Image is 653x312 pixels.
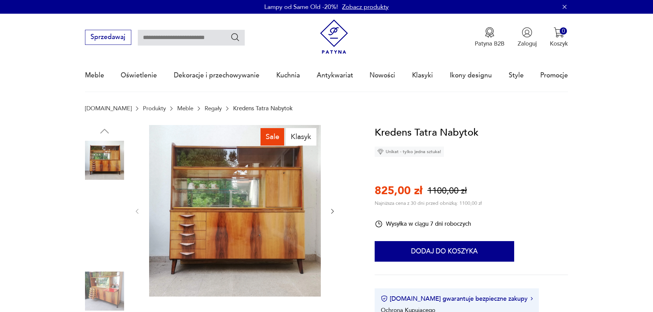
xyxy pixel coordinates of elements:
a: Style [509,60,524,91]
button: Patyna B2B [475,27,505,48]
a: Ikona medaluPatyna B2B [475,27,505,48]
p: Patyna B2B [475,40,505,48]
p: Koszyk [550,40,568,48]
img: Ikona koszyka [554,27,564,38]
div: Wysyłka w ciągu 7 dni roboczych [375,220,471,228]
a: Zobacz produkty [342,3,389,11]
img: Zdjęcie produktu Kredens Tatra Nabytok [85,184,124,223]
img: Ikona diamentu [377,149,384,155]
img: Ikona strzałki w prawo [531,297,533,300]
p: Kredens Tatra Nabytok [233,105,293,112]
button: Zaloguj [518,27,537,48]
button: Dodaj do koszyka [375,241,514,262]
img: Zdjęcie produktu Kredens Tatra Nabytok [85,141,124,180]
a: Meble [177,105,193,112]
button: [DOMAIN_NAME] gwarantuje bezpieczne zakupy [381,295,533,303]
a: Regały [205,105,222,112]
button: Szukaj [230,32,240,42]
a: Meble [85,60,104,91]
img: Zdjęcie produktu Kredens Tatra Nabytok [85,272,124,311]
a: Nowości [370,60,395,91]
div: Klasyk [286,128,316,145]
img: Ikona medalu [484,27,495,38]
p: Lampy od Same Old -20%! [264,3,338,11]
a: [DOMAIN_NAME] [85,105,132,112]
a: Ikony designu [450,60,492,91]
a: Klasyki [412,60,433,91]
p: 825,00 zł [375,183,422,198]
img: Zdjęcie produktu Kredens Tatra Nabytok [85,228,124,267]
a: Promocje [540,60,568,91]
div: Sale [261,128,284,145]
a: Kuchnia [276,60,300,91]
a: Oświetlenie [121,60,157,91]
img: Patyna - sklep z meblami i dekoracjami vintage [317,20,351,54]
div: Unikat - tylko jedna sztuka! [375,147,444,157]
a: Antykwariat [317,60,353,91]
a: Sprzedawaj [85,35,131,40]
button: Sprzedawaj [85,30,131,45]
button: 0Koszyk [550,27,568,48]
img: Zdjęcie produktu Kredens Tatra Nabytok [149,125,321,297]
p: 1100,00 zł [427,185,467,197]
p: Zaloguj [518,40,537,48]
p: Najniższa cena z 30 dni przed obniżką: 1100,00 zł [375,200,482,207]
img: Ikonka użytkownika [522,27,532,38]
img: Ikona certyfikatu [381,295,388,302]
div: 0 [560,27,567,35]
h1: Kredens Tatra Nabytok [375,125,479,141]
a: Dekoracje i przechowywanie [174,60,259,91]
a: Produkty [143,105,166,112]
